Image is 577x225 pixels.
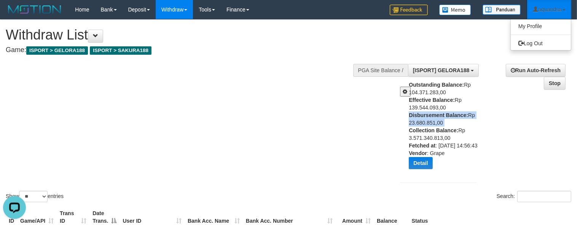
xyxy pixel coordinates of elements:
span: [ISPORT] GELORA188 [413,67,470,73]
label: Search: [497,191,571,202]
a: Stop [544,77,566,90]
label: Show entries [6,191,64,202]
img: Button%20Memo.svg [439,5,471,15]
button: Detail [409,157,432,169]
img: panduan.png [483,5,521,15]
a: Log Out [511,38,571,48]
img: MOTION_logo.png [6,4,64,15]
h4: Game: [6,46,377,54]
b: Disbursement Balance: [409,112,468,118]
h1: Withdraw List [6,27,377,43]
div: Rp 104.371.283,00 Rp 139.544.093,00 Rp 23.680.851,00 Rp 3.571.340.813,00 : [DATE] 14:56:43 : Grape [409,81,483,175]
b: Fetched at [409,143,435,149]
b: Outstanding Balance: [409,82,464,88]
div: PGA Site Balance / [353,64,408,77]
b: Collection Balance: [409,127,458,133]
a: Run Auto-Refresh [506,64,566,77]
span: ISPORT > SAKURA188 [90,46,151,55]
b: Vendor [409,150,427,156]
a: My Profile [511,21,571,31]
select: Showentries [19,191,48,202]
button: [ISPORT] GELORA188 [408,64,479,77]
b: Effective Balance: [409,97,455,103]
span: ISPORT > GELORA188 [26,46,88,55]
img: Feedback.jpg [390,5,428,15]
button: Open LiveChat chat widget [3,3,26,26]
input: Search: [517,191,571,202]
